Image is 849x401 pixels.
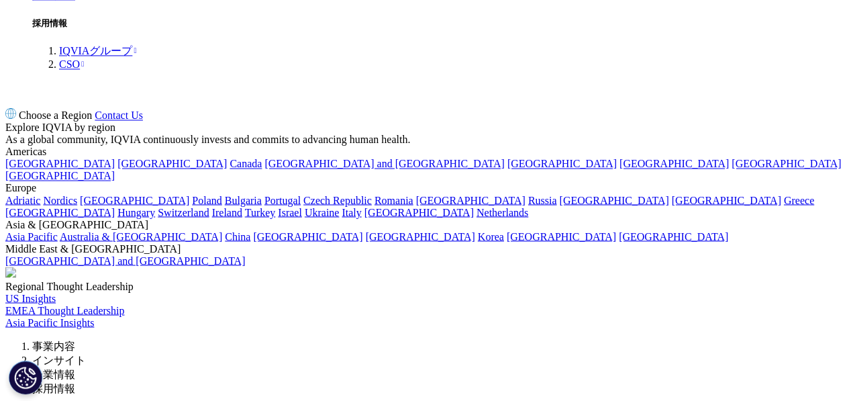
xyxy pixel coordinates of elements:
a: [GEOGRAPHIC_DATA] [253,230,362,242]
div: Explore IQVIA by region [5,122,844,134]
img: 2093_analyzing-data-using-big-screen-display-and-laptop.png [5,267,16,277]
a: [GEOGRAPHIC_DATA] [366,230,475,242]
h5: 採用情報 [32,17,844,30]
a: Netherlands [477,206,528,218]
a: Romania [374,194,413,206]
a: Turkey [245,206,276,218]
a: Asia Pacific Insights [5,316,94,328]
a: CSO [59,58,84,70]
a: Korea [478,230,504,242]
a: [GEOGRAPHIC_DATA] [672,194,781,206]
div: Regional Thought Leadership [5,280,844,292]
a: China [225,230,250,242]
a: Portugal [264,194,301,206]
a: Asia Pacific [5,230,58,242]
a: Contact Us [95,109,143,121]
span: Choose a Region [19,109,92,121]
a: US Insights [5,292,56,304]
a: Bulgaria [225,194,262,206]
a: [GEOGRAPHIC_DATA] [117,158,227,169]
a: [GEOGRAPHIC_DATA] [416,194,526,206]
a: [GEOGRAPHIC_DATA] [732,158,841,169]
a: Poland [192,194,221,206]
a: [GEOGRAPHIC_DATA] [507,230,616,242]
a: Switzerland [158,206,209,218]
div: Europe [5,182,844,194]
a: Czech Republic [303,194,372,206]
div: As a global community, IQVIA continuously invests and commits to advancing human health. [5,134,844,146]
a: Australia & [GEOGRAPHIC_DATA] [60,230,222,242]
button: Cookie 設定 [9,361,42,394]
a: Adriatic [5,194,40,206]
a: インサイト [32,354,86,365]
a: Hungary [117,206,155,218]
a: Nordics [43,194,77,206]
a: 企業情報 [32,368,75,380]
div: Middle East & [GEOGRAPHIC_DATA] [5,242,844,255]
a: Israel [278,206,302,218]
a: [GEOGRAPHIC_DATA] and [GEOGRAPHIC_DATA] [264,158,504,169]
div: Asia & [GEOGRAPHIC_DATA] [5,218,844,230]
a: [GEOGRAPHIC_DATA] [507,158,617,169]
a: [GEOGRAPHIC_DATA] [80,194,189,206]
a: Italy [342,206,361,218]
a: [GEOGRAPHIC_DATA] [364,206,474,218]
a: [GEOGRAPHIC_DATA] [5,158,115,169]
a: [GEOGRAPHIC_DATA] and [GEOGRAPHIC_DATA] [5,255,245,266]
a: [GEOGRAPHIC_DATA] [5,170,115,181]
a: [GEOGRAPHIC_DATA] [619,158,729,169]
div: Americas [5,146,844,158]
a: Ukraine [305,206,340,218]
a: Russia [528,194,557,206]
a: 事業内容 [32,340,75,351]
a: Greece [784,194,814,206]
a: [GEOGRAPHIC_DATA] [619,230,728,242]
a: Canada [230,158,262,169]
a: IQVIAグループ [59,45,136,56]
a: EMEA Thought Leadership [5,304,124,316]
a: 採用情報 [32,382,75,394]
a: [GEOGRAPHIC_DATA] [559,194,668,206]
a: [GEOGRAPHIC_DATA] [5,206,115,218]
a: Ireland [212,206,242,218]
